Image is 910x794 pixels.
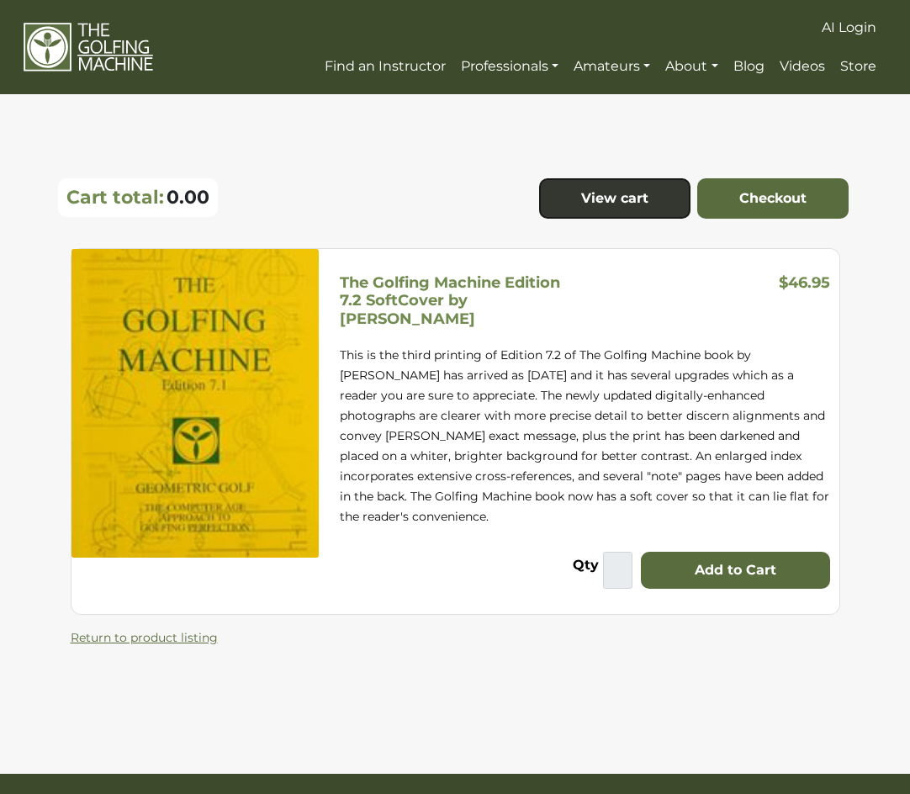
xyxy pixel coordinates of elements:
[733,58,765,74] span: Blog
[775,51,829,82] a: Videos
[840,58,876,74] span: Store
[457,51,563,82] a: Professionals
[24,22,153,71] img: The Golfing Machine
[167,186,209,209] span: 0.00
[320,51,450,82] a: Find an Instructor
[661,51,722,82] a: About
[71,249,319,558] img: The Golfing Machine Edition 7.2 SoftCover by Homer Kelley
[340,273,560,328] h5: The Golfing Machine Edition 7.2 SoftCover by [PERSON_NAME]
[697,178,849,219] a: Checkout
[71,630,218,645] a: Return to product listing
[641,552,830,589] button: Add to Cart
[780,58,825,74] span: Videos
[340,345,831,527] p: This is the third printing of Edition 7.2 of The Golfing Machine book by [PERSON_NAME] has arrive...
[729,51,769,82] a: Blog
[573,554,599,580] label: Qty
[325,58,446,74] span: Find an Instructor
[539,178,690,219] a: View cart
[779,274,830,316] h3: $46.95
[836,51,881,82] a: Store
[817,13,881,43] a: AI Login
[66,186,164,209] p: Cart total:
[822,19,876,35] span: AI Login
[569,51,654,82] a: Amateurs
